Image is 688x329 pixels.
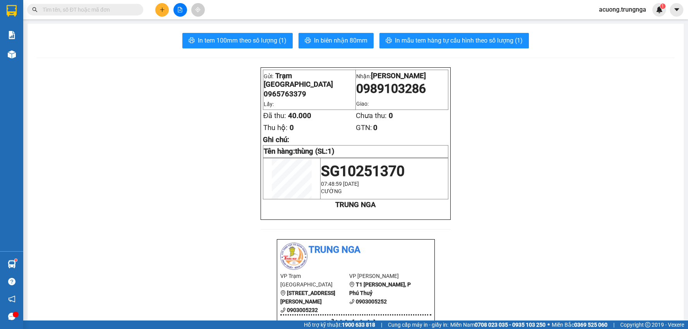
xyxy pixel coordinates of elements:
[263,135,289,144] span: Ghi chú:
[8,50,16,58] img: warehouse-icon
[280,290,286,296] span: environment
[304,320,375,329] span: Hỗ trợ kỹ thuật:
[198,36,287,45] span: In tem 100mm theo số lượng (1)
[288,111,311,120] span: 40.000
[349,281,411,296] b: T1 [PERSON_NAME], P Phú Thuỷ
[263,111,286,120] span: Đã thu:
[371,72,426,80] span: [PERSON_NAME]
[670,3,683,17] button: caret-down
[295,147,335,156] span: thùng (SL:
[349,282,355,287] span: environment
[195,7,201,12] span: aim
[43,5,134,14] input: Tìm tên, số ĐT hoặc mã đơn
[8,295,15,303] span: notification
[593,5,652,14] span: acuong.trungnga
[280,243,307,270] img: logo.jpg
[8,31,16,39] img: solution-icon
[280,290,335,305] b: [STREET_ADDRESS][PERSON_NAME]
[395,36,523,45] span: In mẫu tem hàng tự cấu hình theo số lượng (1)
[381,320,382,329] span: |
[349,272,419,280] li: VP [PERSON_NAME]
[373,123,377,132] span: 0
[280,272,350,289] li: VP Trạm [GEOGRAPHIC_DATA]
[321,188,342,194] span: CƯỜNG
[335,200,376,209] strong: TRUNG NGA
[673,6,680,13] span: caret-down
[189,37,195,45] span: printer
[8,313,15,320] span: message
[155,3,169,17] button: plus
[264,101,274,107] span: Lấy:
[356,123,372,132] span: GTN:
[290,123,294,132] span: 0
[356,298,387,305] b: 0903005252
[356,111,387,120] span: Chưa thu:
[356,101,369,107] span: Giao:
[386,37,392,45] span: printer
[299,33,374,48] button: printerIn biên nhận 80mm
[8,278,15,285] span: question-circle
[160,7,165,12] span: plus
[173,3,187,17] button: file-add
[660,3,666,9] sup: 1
[574,322,607,328] strong: 0369 525 060
[32,7,38,12] span: search
[182,33,293,48] button: printerIn tem 100mm theo số lượng (1)
[547,323,550,326] span: ⚪️
[379,33,529,48] button: printerIn mẫu tem hàng tự cấu hình theo số lượng (1)
[280,243,431,257] li: Trung Nga
[349,299,355,304] span: phone
[264,90,306,98] span: 0965763379
[287,307,318,313] b: 0903005232
[263,123,288,132] span: Thu hộ:
[264,147,335,156] strong: Tên hàng:
[552,320,607,329] span: Miền Bắc
[8,260,16,268] img: warehouse-icon
[656,6,663,13] img: icon-new-feature
[314,36,367,45] span: In biên nhận 80mm
[475,322,546,328] strong: 0708 023 035 - 0935 103 250
[388,320,448,329] span: Cung cấp máy in - giấy in:
[264,72,355,89] p: Gửi:
[191,3,205,17] button: aim
[7,5,17,17] img: logo-vxr
[356,81,426,96] span: 0989103286
[264,72,333,89] span: Trạm [GEOGRAPHIC_DATA]
[177,7,183,12] span: file-add
[321,163,405,180] span: SG10251370
[15,259,17,261] sup: 1
[613,320,614,329] span: |
[356,72,448,80] p: Nhận:
[645,322,650,327] span: copyright
[328,147,335,156] span: 1)
[450,320,546,329] span: Miền Nam
[321,181,359,187] span: 07:48:59 [DATE]
[389,111,393,120] span: 0
[305,37,311,45] span: printer
[342,322,375,328] strong: 1900 633 818
[280,307,286,313] span: phone
[661,3,664,9] span: 1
